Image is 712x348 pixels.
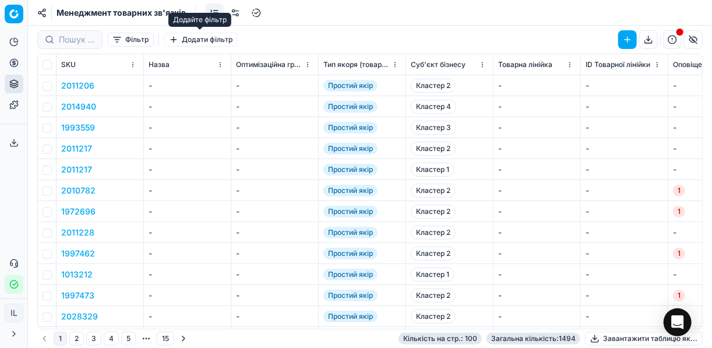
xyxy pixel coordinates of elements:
span: Менеджмент товарних зв'язків [57,7,186,19]
nav: pagination [37,331,191,347]
span: Товарна лінійка [498,60,552,69]
span: Загальна кількість : 1494 [487,333,580,345]
div: - [236,122,313,133]
div: - [498,269,576,280]
span: Кластер 2 [411,79,456,93]
span: Кластер 2 [411,247,456,261]
div: - [498,101,576,113]
div: - [586,185,663,196]
div: - [236,248,313,259]
button: 15 [157,332,174,346]
button: 5 [121,332,136,346]
span: Простий якір [323,206,378,217]
div: - [586,143,663,154]
div: - [149,164,226,175]
span: Кластер 2 [411,226,456,240]
span: Кластер 2 [411,184,456,198]
button: 2028329 [61,311,98,322]
span: Тип якоря (товарної залежності) [323,60,389,69]
span: Простий якір [323,185,378,196]
button: Фільтр [107,33,154,47]
span: Простий якір [323,164,378,175]
div: - [498,185,576,196]
button: 4 [104,332,119,346]
span: Кластер 1 [411,268,454,282]
span: Кластер 1 [411,163,454,177]
span: 1 [673,248,685,259]
div: Додайте фільтр [168,13,231,27]
span: Кластер 3 [411,121,456,135]
span: SKU [61,60,76,69]
div: - [498,248,576,259]
div: - [149,101,226,113]
div: - [149,206,226,217]
span: 1 [673,290,685,301]
button: Go to next page [177,332,191,346]
div: - [586,227,663,238]
div: - [498,227,576,238]
button: IL [5,304,23,322]
span: Кластер 2 [411,289,456,303]
div: - [149,80,226,92]
button: Go to previous page [37,332,51,346]
button: 2011206 [61,80,94,92]
span: IL [5,304,23,322]
span: 1 [673,185,685,196]
div: - [236,143,313,154]
div: - [149,311,226,322]
div: - [498,311,576,322]
div: - [236,227,313,238]
button: 2014940 [61,101,96,113]
div: - [586,80,663,92]
div: - [498,80,576,92]
div: - [498,143,576,154]
div: - [236,311,313,322]
div: - [149,143,226,154]
span: Кластер 2 [411,142,456,156]
button: 2011217 [61,143,92,154]
div: - [236,290,313,301]
span: - [673,269,676,279]
span: Назва [149,60,170,69]
button: 2 [69,332,84,346]
button: 1972696 [61,206,96,217]
span: - [673,227,676,237]
button: Завантажити таблицю як... [585,332,703,346]
button: 2011217 [61,164,92,175]
div: - [586,164,663,175]
span: Простий якір [323,101,378,113]
div: - [586,122,663,133]
div: - [498,206,576,217]
div: - [586,101,663,113]
button: 2011228 [61,227,94,238]
span: Простий якір [323,80,378,92]
span: Простий якір [323,311,378,322]
button: 1 [54,332,67,346]
span: Простий якір [323,227,378,238]
div: - [586,269,663,280]
span: 1 [673,206,685,217]
span: Кластер 2 [411,205,456,219]
div: Open Intercom Messenger [664,308,692,336]
span: Простий якір [323,290,378,301]
div: - [236,80,313,92]
span: - [673,122,676,132]
button: 2010782 [61,185,96,196]
span: ID Товарної лінійки [586,60,650,69]
span: - [673,80,676,90]
nav: breadcrumb [57,7,186,19]
span: Оптимізаційна група [236,60,302,69]
span: Простий якір [323,269,378,280]
div: - [149,185,226,196]
div: - [236,185,313,196]
span: Кластер 4 [411,100,456,114]
input: Пошук по SKU або назві [59,34,95,45]
button: 1997462 [61,248,95,259]
div: - [586,311,663,322]
span: - [673,101,676,111]
span: - [673,143,676,153]
span: Простий якір [323,122,378,133]
div: - [149,269,226,280]
div: - [149,122,226,133]
span: Суб'єкт бізнесу [411,60,466,69]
